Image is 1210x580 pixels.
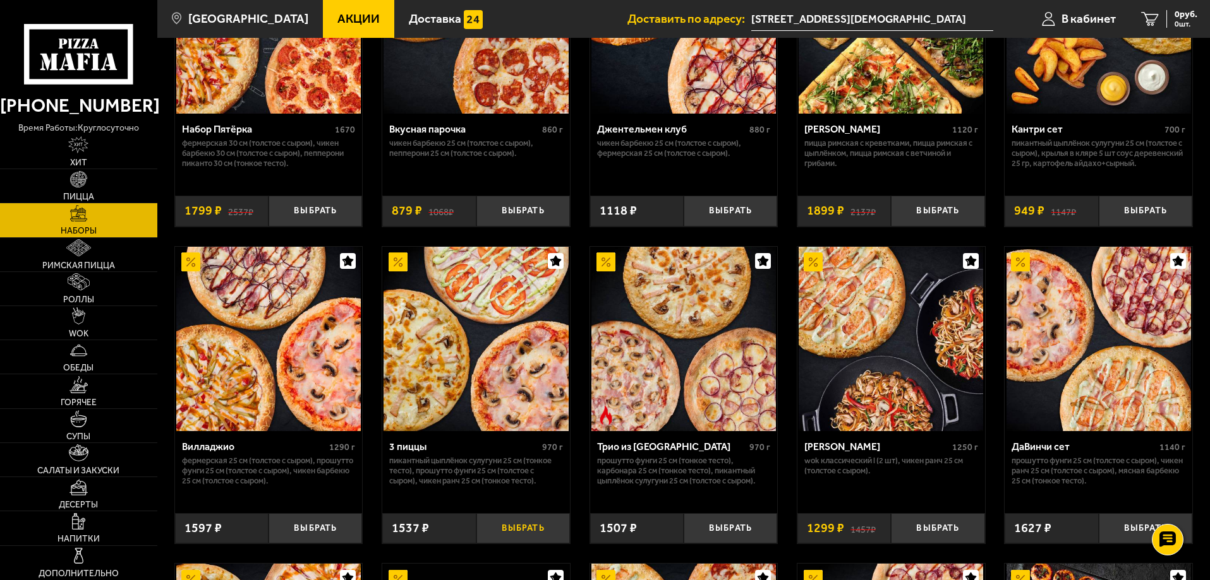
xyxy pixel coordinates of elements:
span: 1799 ₽ [185,204,222,217]
span: [GEOGRAPHIC_DATA] [188,13,308,25]
div: ДаВинчи сет [1012,441,1156,453]
s: 1068 ₽ [428,204,454,217]
img: Акционный [389,252,408,271]
div: Вкусная парочка [389,123,539,135]
span: Супы [66,432,90,441]
a: Акционный3 пиццы [382,247,570,431]
span: 1537 ₽ [392,522,429,535]
span: Салаты и закуски [37,466,119,475]
span: Хит [70,158,87,167]
input: Ваш адрес доставки [751,8,993,31]
img: Акционный [181,252,200,271]
span: 1250 г [952,442,978,453]
img: ДаВинчи сет [1007,247,1191,431]
img: Вилла Капри [799,247,983,431]
button: Выбрать [476,196,570,227]
img: Острое блюдо [596,406,615,425]
button: Выбрать [269,196,362,227]
p: Чикен Барбекю 25 см (толстое с сыром), Фермерская 25 см (толстое с сыром). [597,138,771,158]
span: 1118 ₽ [600,204,637,217]
img: Акционный [1011,252,1030,271]
div: Трио из [GEOGRAPHIC_DATA] [597,441,747,453]
img: 3 пиццы [384,247,568,431]
div: [PERSON_NAME] [804,441,949,453]
span: Римская пицца [42,261,115,270]
span: WOK [69,329,88,338]
span: Доставить по адресу: [627,13,751,25]
span: Пицца [63,192,94,201]
span: Наборы [61,227,97,235]
span: 970 г [542,442,563,453]
span: 700 г [1165,124,1185,135]
span: Горячее [61,398,97,407]
span: 1627 ₽ [1014,522,1051,535]
span: 860 г [542,124,563,135]
span: 1120 г [952,124,978,135]
s: 2537 ₽ [228,204,253,217]
button: Выбрать [269,513,362,544]
p: Wok классический L (2 шт), Чикен Ранч 25 см (толстое с сыром). [804,456,978,476]
button: Выбрать [891,513,984,544]
s: 1457 ₽ [850,522,876,535]
img: 15daf4d41897b9f0e9f617042186c801.svg [464,10,483,29]
a: АкционныйОстрое блюдоТрио из Рио [590,247,778,431]
img: Акционный [804,252,823,271]
span: Обеды [63,364,94,372]
div: Кантри сет [1012,123,1161,135]
span: 880 г [749,124,770,135]
button: Выбрать [1099,196,1192,227]
span: 1299 ₽ [807,522,844,535]
span: 0 шт. [1175,20,1197,28]
p: Фермерская 30 см (толстое с сыром), Чикен Барбекю 30 см (толстое с сыром), Пепперони Пиканто 30 с... [182,138,356,169]
button: Выбрать [684,196,777,227]
span: Напитки [57,535,100,543]
span: Роллы [63,295,94,304]
img: Акционный [596,252,615,271]
img: Вилладжио [176,247,361,431]
div: 3 пиццы [389,441,539,453]
span: 1670 [335,124,355,135]
s: 1147 ₽ [1051,204,1076,217]
span: 1597 ₽ [185,522,222,535]
p: Фермерская 25 см (толстое с сыром), Прошутто Фунги 25 см (толстое с сыром), Чикен Барбекю 25 см (... [182,456,356,486]
p: Пицца Римская с креветками, Пицца Римская с цыплёнком, Пицца Римская с ветчиной и грибами. [804,138,978,169]
span: 1899 ₽ [807,204,844,217]
p: Пикантный цыплёнок сулугуни 25 см (тонкое тесто), Прошутто Фунги 25 см (толстое с сыром), Чикен Р... [389,456,563,486]
span: 970 г [749,442,770,453]
button: Выбрать [891,196,984,227]
button: Выбрать [1099,513,1192,544]
span: Доставка [409,13,461,25]
a: АкционныйВилла Капри [797,247,985,431]
s: 2137 ₽ [850,204,876,217]
span: Дополнительно [39,569,119,578]
div: [PERSON_NAME] [804,123,949,135]
span: В кабинет [1062,13,1116,25]
p: Чикен Барбекю 25 см (толстое с сыром), Пепперони 25 см (толстое с сыром). [389,138,563,158]
span: 1140 г [1159,442,1185,453]
button: Выбрать [476,513,570,544]
span: 879 ₽ [392,204,422,217]
span: Десерты [59,500,98,509]
div: Набор Пятёрка [182,123,332,135]
img: Трио из Рио [591,247,776,431]
span: 1290 г [329,442,355,453]
button: Выбрать [684,513,777,544]
span: Акции [337,13,380,25]
div: Вилладжио [182,441,327,453]
a: АкционныйВилладжио [175,247,363,431]
p: Прошутто Фунги 25 см (тонкое тесто), Карбонара 25 см (тонкое тесто), Пикантный цыплёнок сулугуни ... [597,456,771,486]
p: Прошутто Фунги 25 см (толстое с сыром), Чикен Ранч 25 см (толстое с сыром), Мясная Барбекю 25 см ... [1012,456,1185,486]
span: 0 руб. [1175,10,1197,19]
div: Джентельмен клуб [597,123,747,135]
p: Пикантный цыплёнок сулугуни 25 см (толстое с сыром), крылья в кляре 5 шт соус деревенский 25 гр, ... [1012,138,1185,169]
span: 1507 ₽ [600,522,637,535]
a: АкционныйДаВинчи сет [1005,247,1192,431]
span: 949 ₽ [1014,204,1044,217]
